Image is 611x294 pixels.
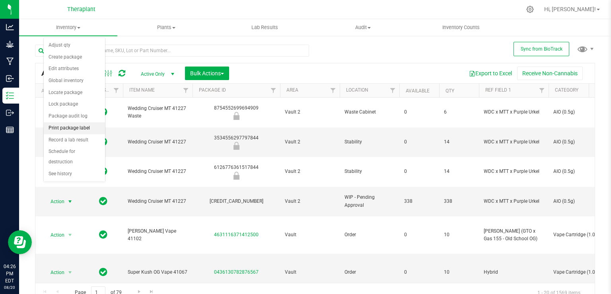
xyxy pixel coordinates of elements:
li: See history [44,168,105,180]
li: Package audit log [44,110,105,122]
span: Vault [285,231,335,239]
span: Audit [314,24,412,31]
a: Location [346,87,368,93]
span: In Sync [99,267,107,278]
span: Wedding Cruiser MT 41227 [128,168,188,175]
li: Adjust qty [44,39,105,51]
div: Newly Received [191,172,281,180]
a: Package ID [199,87,226,93]
span: [PERSON_NAME] Vape 41102 [128,227,188,243]
div: Manage settings [525,6,535,13]
span: WIP - Pending Approval [344,194,395,209]
span: Hybrid [484,269,544,276]
span: Inventory [19,24,117,31]
span: Action [43,196,65,207]
a: Inventory Counts [412,19,510,36]
a: Filter [535,84,549,97]
span: Bulk Actions [190,70,224,76]
span: Vault 2 [285,198,335,205]
span: Theraplant [67,6,95,13]
div: 6126776361517844 [191,164,281,179]
inline-svg: Inventory [6,92,14,100]
span: Wedding Cruiser MT 41227 [128,138,188,146]
a: 4631116371412500 [214,232,259,237]
a: Inventory [19,19,117,36]
span: select [65,229,75,241]
a: Plants [117,19,216,36]
span: [PERSON_NAME] (GTO x Gas 155 - Old School OG) [484,227,544,243]
a: Qty [446,88,454,94]
span: WDC x MTT x Purple Urkel [484,138,544,146]
div: 8754552699694909 [191,104,281,120]
p: 08/20 [4,284,16,290]
inline-svg: Reports [6,126,14,134]
span: Vault 2 [285,108,335,116]
li: Lock package [44,98,105,110]
span: 0 [404,108,434,116]
li: Record a lab result [44,134,105,146]
a: Category [555,87,578,93]
button: Bulk Actions [185,67,229,80]
span: Super Kush OG Vape 41067 [128,269,188,276]
div: Actions [41,88,80,94]
span: Vault 2 [285,168,335,175]
a: Item Name [129,87,155,93]
a: Audit [314,19,412,36]
span: Plants [118,24,215,31]
span: Inventory Counts [432,24,490,31]
span: 0 [404,138,434,146]
span: 10 [444,269,474,276]
span: Waste Cabinet [344,108,395,116]
span: Order [344,231,395,239]
li: Print package label [44,122,105,134]
span: Lab Results [241,24,289,31]
span: Vault 2 [285,138,335,146]
span: Wedding Cruiser MT 41227 [128,198,188,205]
span: Action [43,229,65,241]
span: WDC x MTT x Purple Urkel [484,198,544,205]
li: Create package [44,51,105,63]
inline-svg: Grow [6,40,14,48]
span: Stability [344,168,395,175]
span: select [65,196,75,207]
input: Search Package ID, Item Name, SKU, Lot or Part Number... [35,45,309,57]
span: WDC x MTT x Purple Urkel [484,108,544,116]
a: Filter [327,84,340,97]
span: 0 [404,168,434,175]
a: Filter [386,84,399,97]
span: Action [43,267,65,278]
button: Export to Excel [464,67,517,80]
span: Wedding Cruiser MT 41227 Waste [128,105,188,120]
iframe: Resource center [8,230,32,254]
a: Filter [110,84,123,97]
span: 0 [404,231,434,239]
span: Hi, [PERSON_NAME]! [544,6,596,12]
span: Vault [285,269,335,276]
a: Available [406,88,430,94]
span: 0 [404,269,434,276]
a: 0436130782876567 [214,269,259,275]
button: Receive Non-Cannabis [517,67,583,80]
span: 338 [444,198,474,205]
span: 14 [444,138,474,146]
a: Ref Field 1 [485,87,511,93]
button: Sync from BioTrack [514,42,569,56]
div: Newly Received [191,142,281,150]
span: In Sync [99,229,107,240]
span: 10 [444,231,474,239]
div: 3534556297797844 [191,134,281,150]
a: Filter [179,84,193,97]
span: select [65,267,75,278]
li: Schedule for destruction [44,146,105,168]
span: In Sync [99,196,107,207]
span: 338 [404,198,434,205]
inline-svg: Analytics [6,23,14,31]
li: Global inventory [44,75,105,87]
span: 14 [444,168,474,175]
a: Area [286,87,298,93]
li: Locate package [44,87,105,99]
a: Filter [267,84,280,97]
div: [CREDIT_CARD_NUMBER] [191,198,281,205]
li: Edit attributes [44,63,105,75]
div: Newly Received [191,112,281,120]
